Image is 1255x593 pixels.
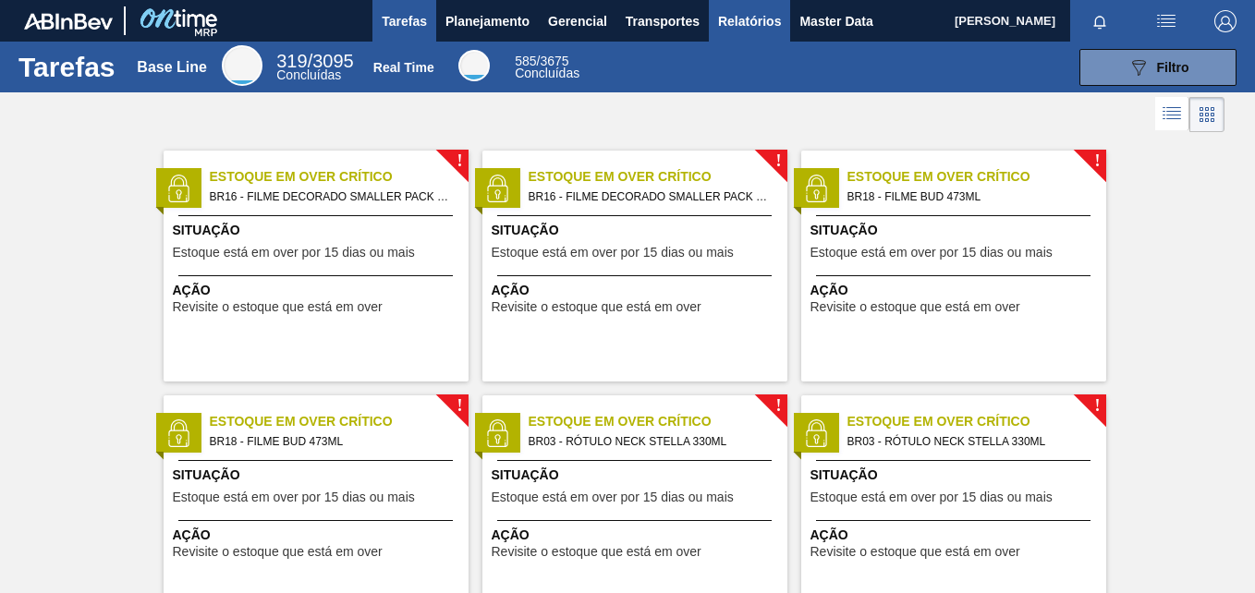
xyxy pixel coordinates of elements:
button: Filtro [1079,49,1237,86]
span: Ação [173,281,464,300]
div: Real Time [373,60,434,75]
span: Situação [173,466,464,485]
span: Estoque está em over por 15 dias ou mais [173,490,415,504]
span: Estoque está em over por 15 dias ou mais [173,246,415,260]
span: Estoque em Over Crítico [847,412,1106,431]
span: BR18 - FILME BUD 473ML [210,431,454,452]
span: ! [775,399,781,413]
span: ! [1094,399,1100,413]
span: BR16 - FILME DECORADO SMALLER PACK 269ML [210,187,454,207]
div: Real Time [458,50,490,81]
span: Concluídas [515,66,579,80]
span: BR03 - RÓTULO NECK STELLA 330ML [847,431,1091,452]
span: Estoque em Over Crítico [529,167,787,187]
span: Situação [810,221,1102,240]
span: Revisite o estoque que está em over [173,300,383,314]
div: Real Time [515,55,579,79]
span: Estoque está em over por 15 dias ou mais [492,490,734,504]
span: ! [1094,154,1100,168]
img: TNhmsLtSVTkK8tSr43FrP2fwEKptu5GPRR3wAAAABJRU5ErkJggg== [24,13,113,30]
span: Situação [492,466,783,485]
span: Master Data [799,10,872,32]
span: Gerencial [548,10,607,32]
div: Visão em Lista [1155,97,1189,132]
span: Ação [810,526,1102,545]
span: Estoque está em over por 15 dias ou mais [492,246,734,260]
div: Visão em Cards [1189,97,1225,132]
span: 585 [515,54,536,68]
img: Logout [1214,10,1237,32]
span: Situação [492,221,783,240]
span: Revisite o estoque que está em over [492,545,701,559]
img: status [483,419,511,447]
span: BR03 - RÓTULO NECK STELLA 330ML [529,431,773,452]
img: status [802,419,830,447]
span: ! [457,154,462,168]
span: Revisite o estoque que está em over [810,545,1020,559]
span: Relatórios [718,10,781,32]
span: Estoque está em over por 15 dias ou mais [810,490,1053,504]
button: Notificações [1070,8,1129,34]
span: Ação [810,281,1102,300]
span: Ação [173,526,464,545]
img: status [164,175,192,202]
div: Base Line [276,54,353,81]
span: Estoque em Over Crítico [529,412,787,431]
span: Planejamento [445,10,530,32]
span: / 3095 [276,51,353,71]
span: Ação [492,526,783,545]
div: Base Line [222,45,262,86]
span: Estoque em Over Crítico [210,167,469,187]
span: Situação [810,466,1102,485]
span: Concluídas [276,67,341,82]
span: Estoque está em over por 15 dias ou mais [810,246,1053,260]
span: ! [457,399,462,413]
span: / 3675 [515,54,568,68]
span: Tarefas [382,10,427,32]
span: Situação [173,221,464,240]
img: userActions [1155,10,1177,32]
img: status [802,175,830,202]
span: 319 [276,51,307,71]
img: status [164,419,192,447]
span: BR16 - FILME DECORADO SMALLER PACK 269ML [529,187,773,207]
img: status [483,175,511,202]
span: Revisite o estoque que está em over [492,300,701,314]
div: Base Line [137,59,207,76]
span: Revisite o estoque que está em over [173,545,383,559]
span: Estoque em Over Crítico [210,412,469,431]
span: Ação [492,281,783,300]
span: Revisite o estoque que está em over [810,300,1020,314]
span: BR18 - FILME BUD 473ML [847,187,1091,207]
h1: Tarefas [18,56,116,78]
span: Estoque em Over Crítico [847,167,1106,187]
span: Filtro [1157,60,1189,75]
span: Transportes [626,10,700,32]
span: ! [775,154,781,168]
